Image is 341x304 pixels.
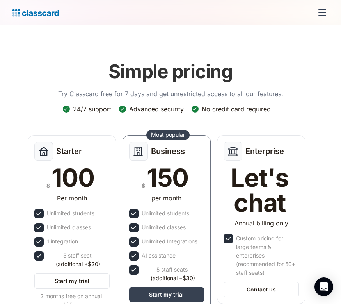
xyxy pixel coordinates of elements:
div: menu [313,3,329,22]
h2: Enterprise [245,147,284,156]
div: 150 [147,165,188,190]
a: Contact us [224,282,299,297]
div: Unlimited students [142,209,189,218]
div: Open Intercom Messenger [314,277,333,296]
span: (additional +$30) [151,274,195,283]
div: 5 staff seat [47,251,108,268]
div: $ [46,181,50,190]
div: Most popular [151,131,185,139]
div: No credit card required [202,105,271,113]
div: 24/7 support [73,105,111,113]
div: Let's chat [224,165,296,215]
h1: Simple pricing [108,60,233,83]
div: 5 staff seats [142,265,203,283]
div: AI assistance [142,251,176,260]
div: 100 [52,165,94,190]
h2: Starter [56,147,82,156]
a: Start my trial [129,287,204,302]
a: Logo [12,7,59,18]
div: per month [151,193,181,203]
div: Unlimited classes [142,223,186,232]
div: Unlimited Integrations [142,237,197,246]
div: Advanced security [129,105,184,113]
div: Custom pricing for large teams & enterprises (recommended for 50+ staff seats) [236,234,297,277]
p: Try Classcard free for 7 days and get unrestricted access to all our features. [58,89,283,98]
span: (additional +$20) [56,260,100,268]
h2: Business [151,147,185,156]
div: Per month [57,193,87,203]
a: Start my trial [34,273,110,289]
div: 1 integration [47,237,78,246]
div: Unlimited students [47,209,94,218]
div: Annual billing only [234,218,288,228]
div: Unlimited classes [47,223,91,232]
div: $ [142,181,145,190]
